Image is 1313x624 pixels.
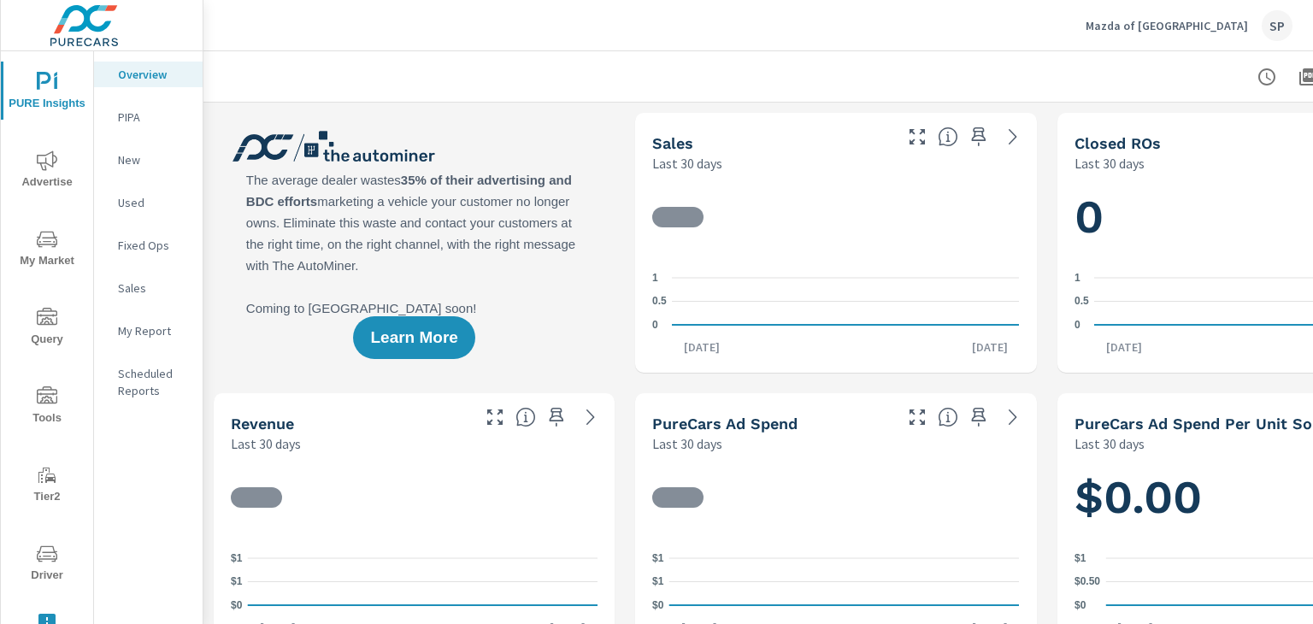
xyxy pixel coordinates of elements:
h5: PureCars Ad Spend [652,415,798,433]
p: Last 30 days [1075,433,1145,454]
div: My Report [94,318,203,344]
p: My Report [118,322,189,339]
div: Used [94,190,203,215]
p: Last 30 days [652,433,722,454]
text: $1 [231,552,243,564]
p: Mazda of [GEOGRAPHIC_DATA] [1086,18,1248,33]
div: PIPA [94,104,203,130]
text: $1 [652,576,664,588]
text: $0.50 [1075,576,1100,588]
div: Sales [94,275,203,301]
p: Sales [118,280,189,297]
span: Save this to your personalized report [543,403,570,431]
div: SP [1262,10,1292,41]
p: Last 30 days [652,153,722,174]
button: Make Fullscreen [904,123,931,150]
text: $1 [231,576,243,588]
div: Overview [94,62,203,87]
span: Save this to your personalized report [965,403,992,431]
text: $0 [1075,599,1086,611]
button: Make Fullscreen [904,403,931,431]
span: Advertise [6,150,88,192]
p: [DATE] [672,338,732,356]
text: 0 [1075,319,1080,331]
div: Fixed Ops [94,233,203,258]
text: $0 [231,599,243,611]
button: Make Fullscreen [481,403,509,431]
p: Fixed Ops [118,237,189,254]
span: Tools [6,386,88,428]
text: 1 [652,272,658,284]
h5: Revenue [231,415,294,433]
span: My Market [6,229,88,271]
a: See more details in report [577,403,604,431]
p: PIPA [118,109,189,126]
p: Used [118,194,189,211]
h5: Closed ROs [1075,134,1161,152]
text: 1 [1075,272,1080,284]
text: 0 [652,319,658,331]
p: Scheduled Reports [118,365,189,399]
span: Query [6,308,88,350]
span: Driver [6,544,88,586]
text: 0.5 [1075,296,1089,308]
p: Last 30 days [231,433,301,454]
text: $0 [652,599,664,611]
p: [DATE] [960,338,1020,356]
p: Last 30 days [1075,153,1145,174]
p: Overview [118,66,189,83]
div: Scheduled Reports [94,361,203,403]
text: $1 [1075,552,1086,564]
span: Total sales revenue over the selected date range. [Source: This data is sourced from the dealer’s... [515,407,536,427]
h5: Sales [652,134,693,152]
p: New [118,151,189,168]
a: See more details in report [999,403,1027,431]
text: $1 [652,552,664,564]
span: Learn More [370,330,457,345]
text: 0.5 [652,296,667,308]
span: Save this to your personalized report [965,123,992,150]
div: New [94,147,203,173]
button: Learn More [353,316,474,359]
a: See more details in report [999,123,1027,150]
span: PURE Insights [6,72,88,114]
span: Number of vehicles sold by the dealership over the selected date range. [Source: This data is sou... [938,127,958,147]
span: Total cost of media for all PureCars channels for the selected dealership group over the selected... [938,407,958,427]
span: Tier2 [6,465,88,507]
p: [DATE] [1094,338,1154,356]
